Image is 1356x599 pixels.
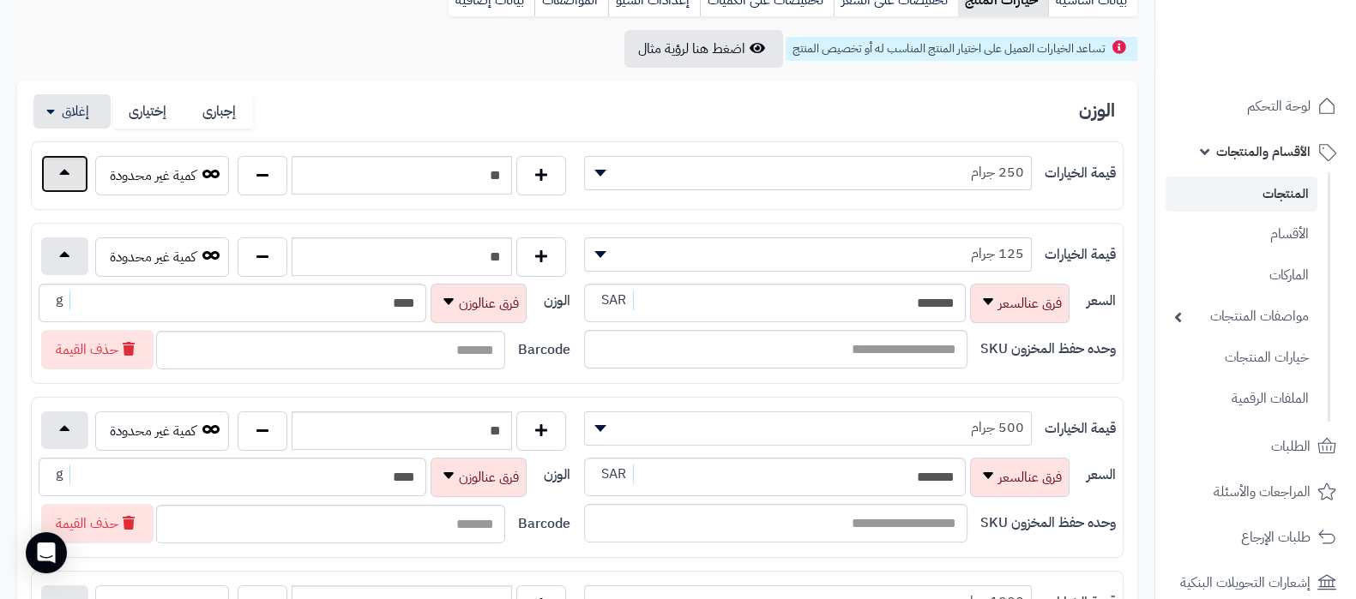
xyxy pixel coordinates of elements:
[584,156,1032,190] span: 250 جرام
[1166,471,1346,512] a: المراجعات والأسئلة
[41,504,154,543] button: حذف القيمة
[1247,94,1311,118] span: لوحة التحكم
[1166,298,1317,335] a: مواصفات المنتجات
[1166,257,1317,294] a: الماركات
[584,237,1032,272] span: 125 جرام
[1214,480,1311,504] span: المراجعات والأسئلة
[113,94,184,129] label: إختيارى
[26,532,67,573] div: Open Intercom Messenger
[1166,216,1317,253] a: الأقسام
[1079,101,1124,121] h3: الوزن
[1166,339,1317,376] a: خيارات المنتجات
[793,39,1106,57] span: تساعد الخيارات العميل على اختيار المنتج المناسب له أو تخصيص المنتج
[980,339,1116,359] label: وحده حفظ المخزون SKU
[1087,291,1116,311] label: السعر
[1045,419,1116,439] label: قيمة الخيارات
[1166,426,1346,467] a: الطلبات
[49,291,70,310] span: g
[594,464,634,484] span: SAR
[594,291,634,310] span: SAR
[584,411,1032,446] span: 500 جرام
[1166,380,1317,417] a: الملفات الرقمية
[1241,525,1311,549] span: طلبات الإرجاع
[41,330,154,369] button: حذف القيمة
[1166,86,1346,127] a: لوحة التحكم
[1180,571,1311,595] span: إشعارات التحويلات البنكية
[518,514,570,534] label: Barcode
[544,291,570,311] label: الوزن
[585,415,1031,440] span: 500 جرام
[544,465,570,485] label: الوزن
[624,30,783,68] button: اضغط هنا لرؤية مثال
[184,94,254,129] label: إجبارى
[1216,140,1311,164] span: الأقسام والمنتجات
[1087,465,1116,485] label: السعر
[1239,48,1340,84] img: logo-2.png
[1045,245,1116,265] label: قيمة الخيارات
[1271,434,1311,458] span: الطلبات
[1166,517,1346,558] a: طلبات الإرجاع
[49,464,70,484] span: g
[518,340,570,360] label: Barcode
[1166,177,1317,212] a: المنتجات
[585,241,1031,267] span: 125 جرام
[1045,164,1116,183] label: قيمة الخيارات
[980,513,1116,533] label: وحده حفظ المخزون SKU
[585,159,1031,185] span: 250 جرام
